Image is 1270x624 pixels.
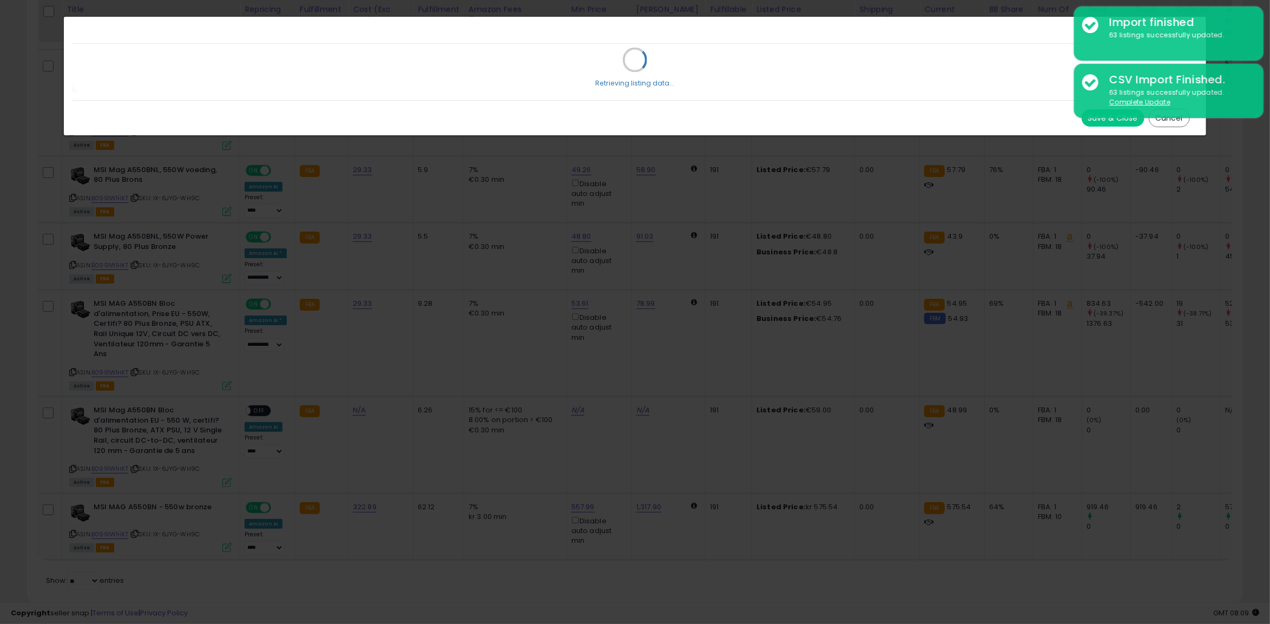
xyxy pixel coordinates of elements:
[1149,109,1190,127] button: Cancel
[595,78,674,88] div: Retrieving listing data...
[1101,30,1255,41] div: 63 listings successfully updated.
[1101,88,1255,108] div: 63 listings successfully updated.
[1109,97,1170,107] u: Complete Update
[1101,15,1255,30] div: Import finished
[1101,72,1255,88] div: CSV Import Finished.
[1082,109,1144,127] button: Save & Close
